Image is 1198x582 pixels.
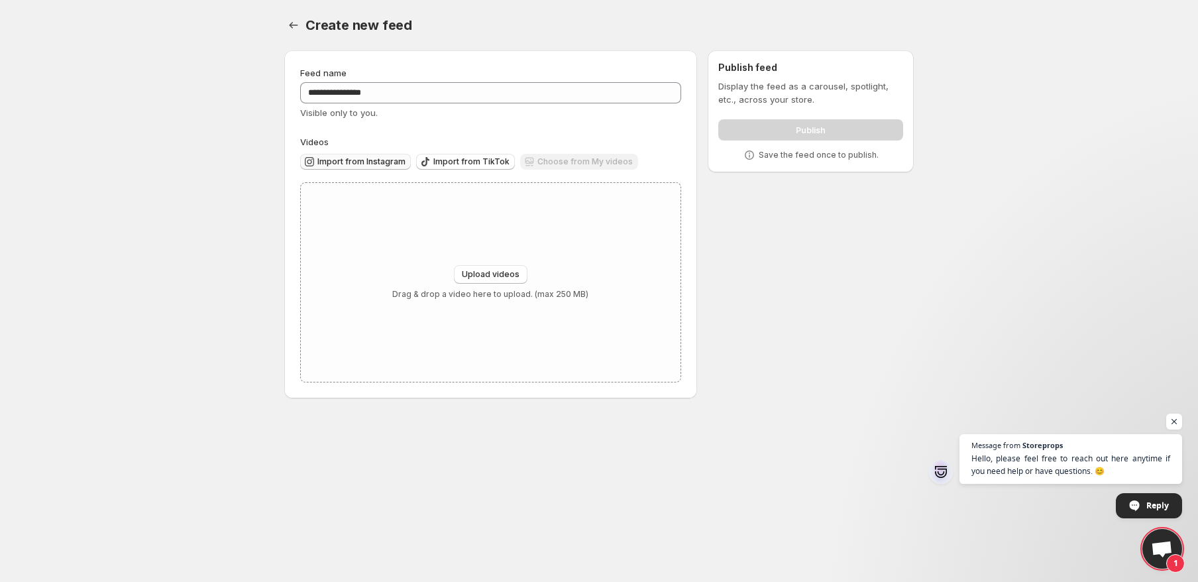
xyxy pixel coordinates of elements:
[416,154,515,170] button: Import from TikTok
[433,156,510,167] span: Import from TikTok
[300,107,378,118] span: Visible only to you.
[1146,494,1169,517] span: Reply
[718,80,903,106] p: Display the feed as a carousel, spotlight, etc., across your store.
[1166,554,1185,573] span: 1
[305,17,412,33] span: Create new feed
[454,265,527,284] button: Upload videos
[300,137,329,147] span: Videos
[300,154,411,170] button: Import from Instagram
[759,150,879,160] p: Save the feed once to publish.
[284,16,303,34] button: Settings
[392,289,588,300] p: Drag & drop a video here to upload. (max 250 MB)
[971,441,1020,449] span: Message from
[300,68,347,78] span: Feed name
[718,61,903,74] h2: Publish feed
[462,269,519,280] span: Upload videos
[1022,441,1063,449] span: Storeprops
[971,452,1170,477] span: Hello, please feel free to reach out here anytime if you need help or have questions. 😊
[1142,529,1182,569] a: Open chat
[317,156,406,167] span: Import from Instagram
